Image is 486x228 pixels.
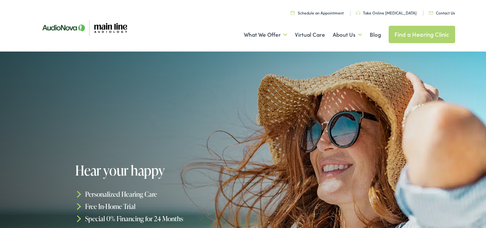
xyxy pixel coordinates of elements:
[291,10,344,15] a: Schedule an Appointment
[244,23,287,47] a: What We Offer
[333,23,362,47] a: About Us
[295,23,325,47] a: Virtual Care
[356,11,360,15] img: utility icon
[291,11,295,15] img: utility icon
[75,213,245,225] li: Special 0% Financing for 24 Months
[389,26,455,43] a: Find a Hearing Clinic
[429,11,433,14] img: utility icon
[370,23,381,47] a: Blog
[356,10,417,15] a: Take Online [MEDICAL_DATA]
[75,200,245,213] li: Free In-Home Trial
[429,10,455,15] a: Contact Us
[75,163,245,178] h1: Hear your happy
[75,188,245,200] li: Personalized Hearing Care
